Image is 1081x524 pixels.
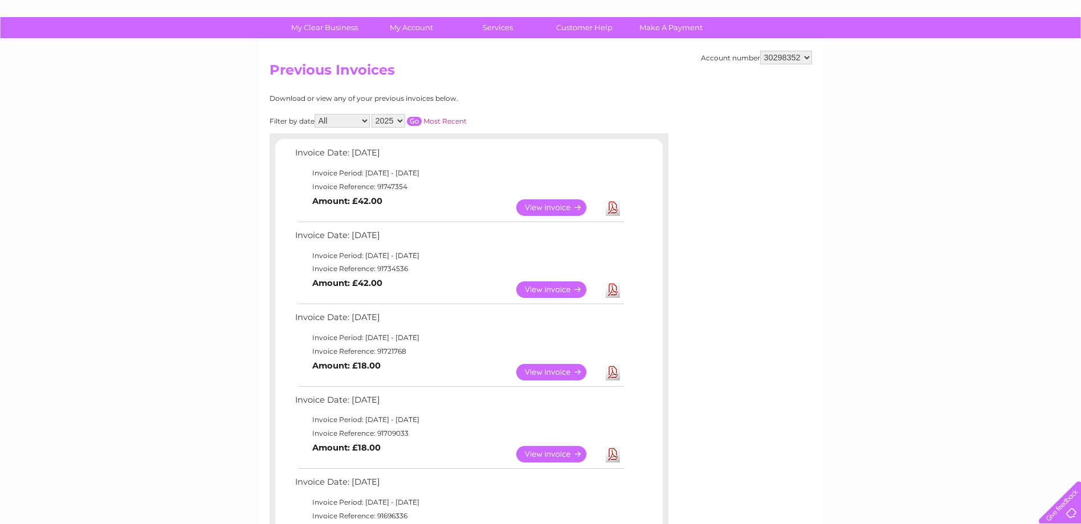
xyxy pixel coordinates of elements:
a: Download [606,364,620,380]
a: Water [880,48,902,57]
td: Invoice Period: [DATE] - [DATE] [292,166,626,180]
td: Invoice Date: [DATE] [292,392,626,414]
a: My Account [364,17,458,38]
a: Download [606,199,620,216]
a: Contact [1005,48,1033,57]
a: View [516,446,600,462]
a: Telecoms [941,48,975,57]
a: My Clear Business [278,17,372,38]
td: Invoice Reference: 91721768 [292,345,626,358]
a: View [516,281,600,298]
a: Energy [909,48,934,57]
b: Amount: £42.00 [312,196,382,206]
a: View [516,364,600,380]
img: logo.png [38,30,96,64]
td: Invoice Period: [DATE] - [DATE] [292,496,626,509]
td: Invoice Period: [DATE] - [DATE] [292,249,626,263]
div: Download or view any of your previous invoices below. [270,95,569,103]
td: Invoice Reference: 91696336 [292,509,626,523]
td: Invoice Reference: 91734536 [292,262,626,276]
a: Services [451,17,545,38]
td: Invoice Date: [DATE] [292,145,626,166]
td: Invoice Period: [DATE] - [DATE] [292,413,626,427]
td: Invoice Date: [DATE] [292,228,626,249]
a: 0333 014 3131 [866,6,945,20]
b: Amount: £42.00 [312,278,382,288]
b: Amount: £18.00 [312,361,381,371]
div: Account number [701,51,812,64]
td: Invoice Date: [DATE] [292,474,626,496]
a: Log out [1043,48,1070,57]
a: Make A Payment [624,17,718,38]
div: Clear Business is a trading name of Verastar Limited (registered in [GEOGRAPHIC_DATA] No. 3667643... [272,6,810,55]
h2: Previous Invoices [270,62,812,84]
td: Invoice Reference: 91709033 [292,427,626,440]
td: Invoice Date: [DATE] [292,310,626,331]
a: Customer Help [537,17,631,38]
td: Invoice Period: [DATE] - [DATE] [292,331,626,345]
a: View [516,199,600,216]
a: Most Recent [423,117,467,125]
div: Filter by date [270,114,569,128]
a: Download [606,281,620,298]
a: Download [606,446,620,462]
a: Blog [982,48,998,57]
td: Invoice Reference: 91747354 [292,180,626,194]
b: Amount: £18.00 [312,443,381,453]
